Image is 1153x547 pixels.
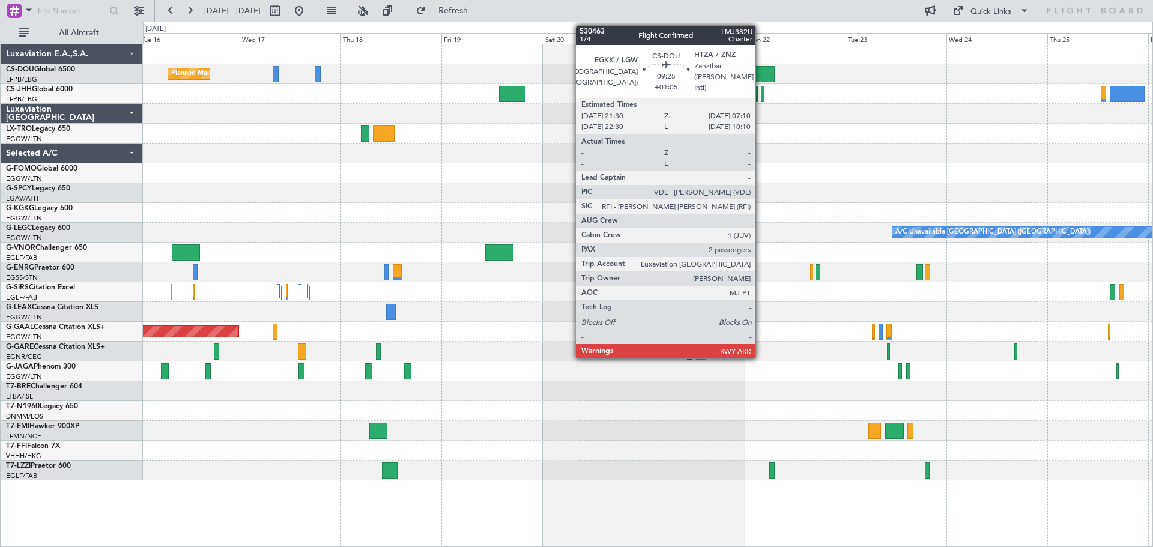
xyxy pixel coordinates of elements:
[6,264,74,271] a: G-ENRGPraetor 600
[6,225,70,232] a: G-LEGCLegacy 600
[6,443,60,450] a: T7-FFIFalcon 7X
[6,423,29,430] span: T7-EMI
[6,244,35,252] span: G-VNOR
[1047,33,1148,44] div: Thu 25
[6,343,105,351] a: G-GARECessna Citation XLS+
[6,293,37,302] a: EGLF/FAB
[6,412,43,421] a: DNMM/LOS
[6,443,27,450] span: T7-FFI
[6,471,37,480] a: EGLF/FAB
[6,432,41,441] a: LFMN/NCE
[139,33,240,44] div: Tue 16
[6,313,42,322] a: EGGW/LTN
[895,223,1091,241] div: A/C Unavailable [GEOGRAPHIC_DATA] ([GEOGRAPHIC_DATA])
[204,5,261,16] span: [DATE] - [DATE]
[946,1,1035,20] button: Quick Links
[6,125,70,133] a: LX-TROLegacy 650
[6,452,41,461] a: VHHH/HKG
[441,33,542,44] div: Fri 19
[6,383,82,390] a: T7-BREChallenger 604
[6,86,32,93] span: CS-JHH
[6,205,34,212] span: G-KGKG
[6,284,75,291] a: G-SIRSCitation Excel
[6,462,71,470] a: T7-LZZIPraetor 600
[6,343,34,351] span: G-GARE
[6,205,73,212] a: G-KGKGLegacy 600
[946,33,1047,44] div: Wed 24
[37,2,106,20] input: Trip Number
[6,194,38,203] a: LGAV/ATH
[6,125,32,133] span: LX-TRO
[145,24,166,34] div: [DATE]
[6,185,70,192] a: G-SPCYLegacy 650
[6,66,34,73] span: CS-DOU
[970,6,1011,18] div: Quick Links
[6,234,42,243] a: EGGW/LTN
[6,244,87,252] a: G-VNORChallenger 650
[6,134,42,144] a: EGGW/LTN
[6,66,75,73] a: CS-DOUGlobal 6500
[6,86,73,93] a: CS-JHHGlobal 6000
[6,403,40,410] span: T7-N1960
[428,7,479,15] span: Refresh
[6,352,42,361] a: EGNR/CEG
[31,29,127,37] span: All Aircraft
[6,225,32,232] span: G-LEGC
[6,333,42,342] a: EGGW/LTN
[6,284,29,291] span: G-SIRS
[6,462,31,470] span: T7-LZZI
[846,33,946,44] div: Tue 23
[240,33,340,44] div: Wed 17
[745,33,846,44] div: Mon 22
[6,304,98,311] a: G-LEAXCessna Citation XLS
[6,185,32,192] span: G-SPCY
[6,273,38,282] a: EGSS/STN
[6,383,31,390] span: T7-BRE
[6,165,77,172] a: G-FOMOGlobal 6000
[6,214,42,223] a: EGGW/LTN
[6,392,33,401] a: LTBA/ISL
[6,95,37,104] a: LFPB/LBG
[6,372,42,381] a: EGGW/LTN
[6,324,105,331] a: G-GAALCessna Citation XLS+
[6,304,32,311] span: G-LEAX
[6,165,37,172] span: G-FOMO
[6,75,37,84] a: LFPB/LBG
[6,403,78,410] a: T7-N1960Legacy 650
[340,33,441,44] div: Thu 18
[6,363,76,370] a: G-JAGAPhenom 300
[171,65,360,83] div: Planned Maint [GEOGRAPHIC_DATA] ([GEOGRAPHIC_DATA])
[644,33,745,44] div: Sun 21
[543,33,644,44] div: Sat 20
[6,324,34,331] span: G-GAAL
[6,264,34,271] span: G-ENRG
[685,65,874,83] div: Planned Maint [GEOGRAPHIC_DATA] ([GEOGRAPHIC_DATA])
[6,174,42,183] a: EGGW/LTN
[6,423,79,430] a: T7-EMIHawker 900XP
[6,253,37,262] a: EGLF/FAB
[410,1,482,20] button: Refresh
[13,23,130,43] button: All Aircraft
[6,363,34,370] span: G-JAGA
